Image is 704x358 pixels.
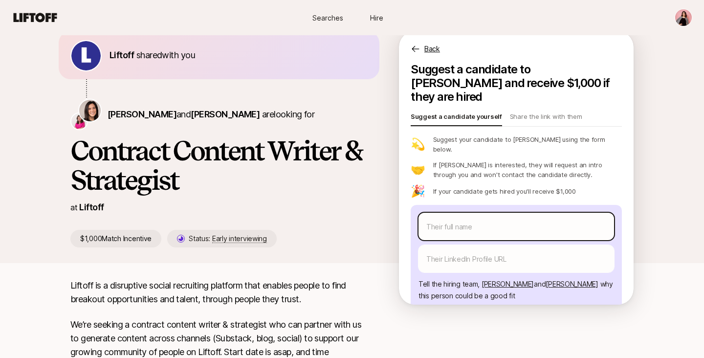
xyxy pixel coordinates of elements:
p: are looking for [108,108,314,121]
p: 💫 [411,138,425,150]
p: Share the link with them [510,112,582,125]
img: Eleanor Morgan [79,100,101,121]
p: If your candidate gets hired you'll receive $1,000 [433,186,576,196]
a: Hire [352,9,401,27]
span: [PERSON_NAME] [482,280,534,288]
img: Emma Frane [71,113,87,129]
p: If [PERSON_NAME] is interested, they will request an intro through you and won't contact the cand... [433,160,622,179]
h1: Contract Content Writer & Strategist [70,136,368,195]
p: Back [424,43,440,55]
span: with you [162,50,195,60]
p: 🤝 [411,164,425,176]
p: Status: [189,233,267,245]
p: shared [110,48,199,62]
p: Suggest your candidate to [PERSON_NAME] using the form below. [433,134,622,154]
p: 🎉 [411,185,425,197]
p: Liftoff [79,201,104,214]
a: Searches [303,9,352,27]
p: Tell the hiring team, why this person could be a good fit [418,278,614,302]
p: Liftoff is a disruptive social recruiting platform that enables people to find breakout opportuni... [70,279,368,306]
span: [PERSON_NAME] [108,109,176,119]
span: and [534,280,598,288]
span: [PERSON_NAME] [546,280,598,288]
p: at [70,201,77,214]
span: and [176,109,260,119]
span: Early interviewing [212,234,267,243]
span: Searches [312,13,343,23]
p: Suggest a candidate to [PERSON_NAME] and receive $1,000 if they are hired [411,63,622,104]
img: ACg8ocKIuO9-sklR2KvA8ZVJz4iZ_g9wtBiQREC3t8A94l4CTg=s160-c [71,41,101,70]
span: Hire [370,13,383,23]
span: [PERSON_NAME] [191,109,260,119]
p: $1,000 Match Incentive [70,230,161,247]
img: Farah Al Chammas [675,9,692,26]
span: Liftoff [110,50,134,60]
p: Suggest a candidate yourself [411,112,502,125]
